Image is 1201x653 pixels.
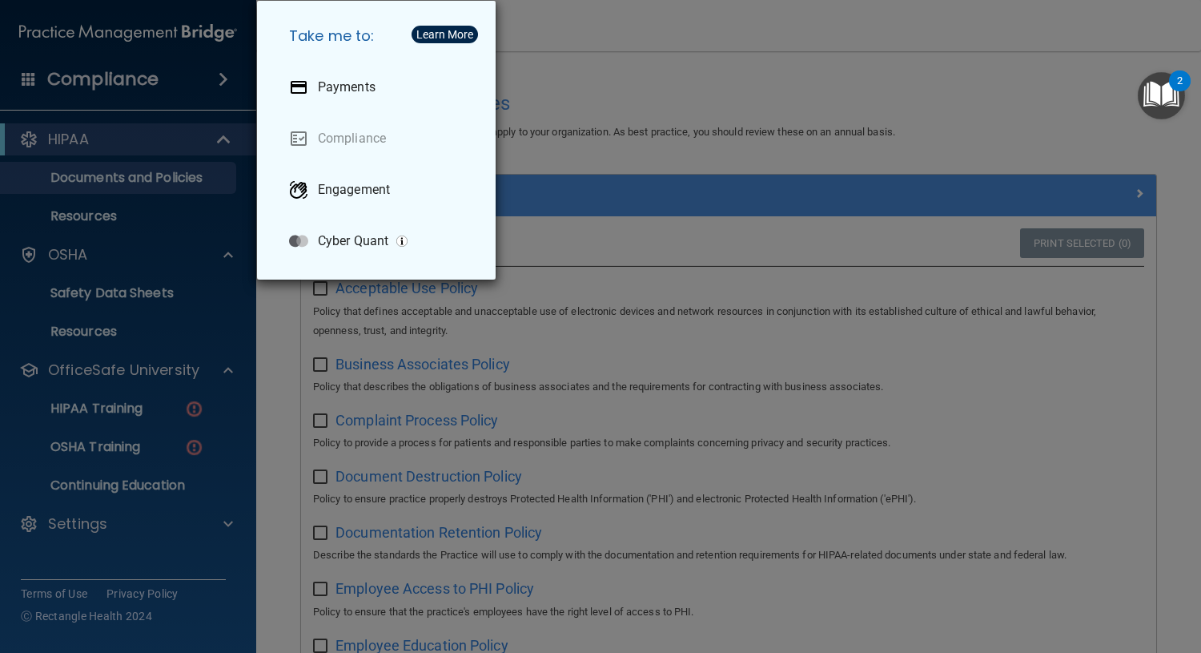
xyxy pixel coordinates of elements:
a: Compliance [276,116,483,161]
button: Open Resource Center, 2 new notifications [1138,72,1185,119]
div: Learn More [416,29,473,40]
iframe: Drift Widget Chat Controller [1121,542,1182,603]
a: Payments [276,65,483,110]
div: 2 [1177,81,1183,102]
h5: Take me to: [276,14,483,58]
p: Engagement [318,182,390,198]
a: Engagement [276,167,483,212]
p: Cyber Quant [318,233,388,249]
a: Cyber Quant [276,219,483,264]
p: Payments [318,79,376,95]
button: Learn More [412,26,478,43]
